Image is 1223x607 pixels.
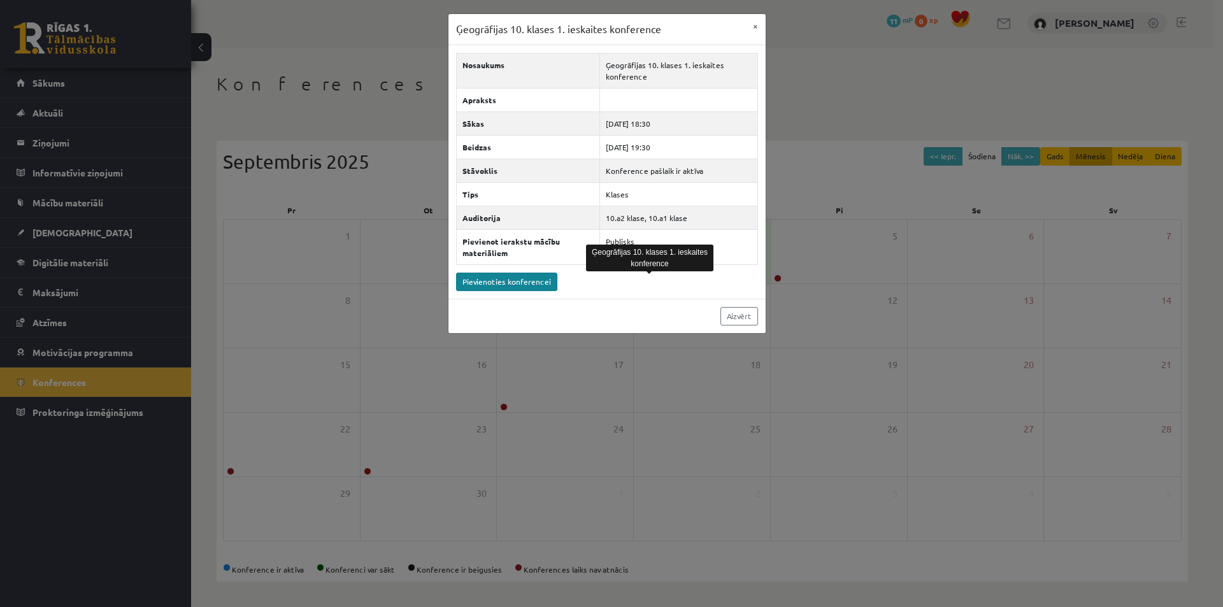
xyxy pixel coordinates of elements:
td: 10.a2 klase, 10.a1 klase [599,206,757,229]
th: Apraksts [456,88,599,111]
td: [DATE] 19:30 [599,135,757,159]
h3: Ģeogrāfijas 10. klases 1. ieskaites konference [456,22,661,37]
th: Tips [456,182,599,206]
div: Ģeogrāfijas 10. klases 1. ieskaites konference [586,245,713,271]
td: Klases [599,182,757,206]
td: [DATE] 18:30 [599,111,757,135]
th: Beidzas [456,135,599,159]
td: Ģeogrāfijas 10. klases 1. ieskaites konference [599,53,757,88]
th: Pievienot ierakstu mācību materiāliem [456,229,599,264]
th: Auditorija [456,206,599,229]
a: Aizvērt [720,307,758,325]
td: Konference pašlaik ir aktīva [599,159,757,182]
a: Pievienoties konferencei [456,273,557,291]
td: Publisks [599,229,757,264]
th: Sākas [456,111,599,135]
button: × [745,14,766,38]
th: Stāvoklis [456,159,599,182]
th: Nosaukums [456,53,599,88]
